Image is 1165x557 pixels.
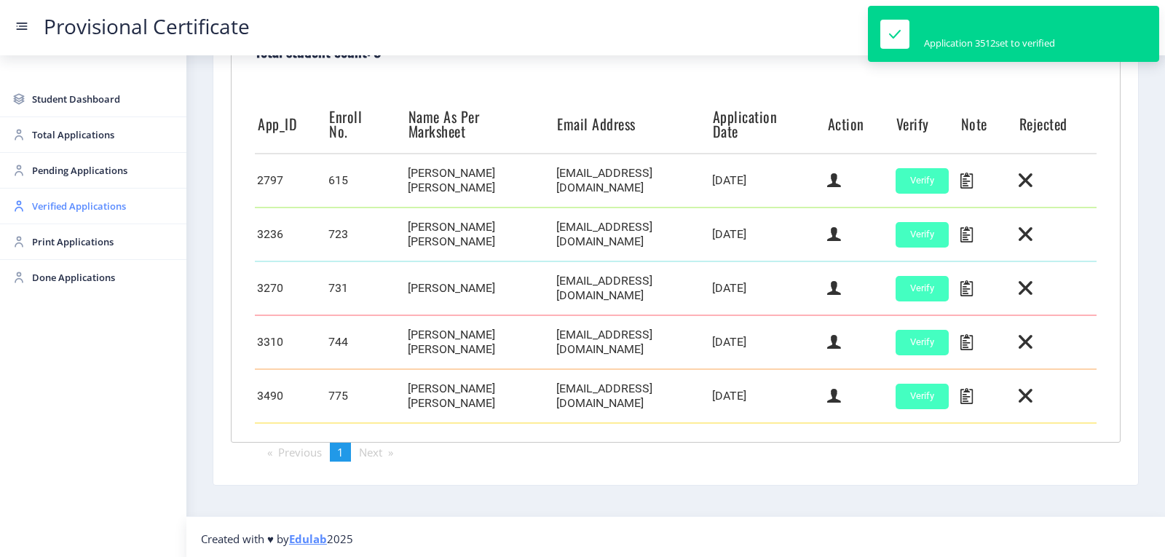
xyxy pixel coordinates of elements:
[893,95,958,154] th: Verify
[896,276,949,301] button: Verify
[896,384,949,409] button: Verify
[255,154,326,208] td: 2797
[554,369,710,423] td: [EMAIL_ADDRESS][DOMAIN_NAME]
[32,90,175,108] span: Student Dashboard
[29,19,264,34] a: Provisional Certificate
[924,36,1055,50] div: Application 3512set to verified
[255,369,326,423] td: 3490
[32,233,175,250] span: Print Applications
[326,208,406,261] td: 723
[710,95,825,154] th: Application Date
[554,315,710,369] td: [EMAIL_ADDRESS][DOMAIN_NAME]
[406,369,554,423] td: [PERSON_NAME] [PERSON_NAME]
[825,95,893,154] th: Action
[255,261,326,315] td: 3270
[32,197,175,215] span: Verified Applications
[710,315,825,369] td: [DATE]
[231,443,1121,462] ul: Pagination
[32,162,175,179] span: Pending Applications
[554,95,710,154] th: Email Address
[289,532,327,546] a: Edulab
[326,369,406,423] td: 775
[710,154,825,208] td: [DATE]
[896,330,949,355] button: Verify
[958,95,1016,154] th: Note
[710,369,825,423] td: [DATE]
[406,261,554,315] td: [PERSON_NAME]
[326,95,406,154] th: Enroll No.
[255,95,326,154] th: App_ID
[326,154,406,208] td: 615
[32,269,175,286] span: Done Applications
[896,168,949,194] button: Verify
[710,261,825,315] td: [DATE]
[554,261,710,315] td: [EMAIL_ADDRESS][DOMAIN_NAME]
[896,222,949,248] button: Verify
[406,95,554,154] th: Name As Per Marksheet
[337,445,344,459] span: 1
[359,445,382,459] span: Next
[201,532,353,546] span: Created with ♥ by 2025
[554,208,710,261] td: [EMAIL_ADDRESS][DOMAIN_NAME]
[32,126,175,143] span: Total Applications
[326,261,406,315] td: 731
[278,445,322,459] span: Previous
[1016,95,1097,154] th: Rejected
[406,154,554,208] td: [PERSON_NAME] [PERSON_NAME]
[406,315,554,369] td: [PERSON_NAME] [PERSON_NAME]
[255,208,326,261] td: 3236
[406,208,554,261] td: [PERSON_NAME] [PERSON_NAME]
[326,315,406,369] td: 744
[554,154,710,208] td: [EMAIL_ADDRESS][DOMAIN_NAME]
[255,315,326,369] td: 3310
[710,208,825,261] td: [DATE]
